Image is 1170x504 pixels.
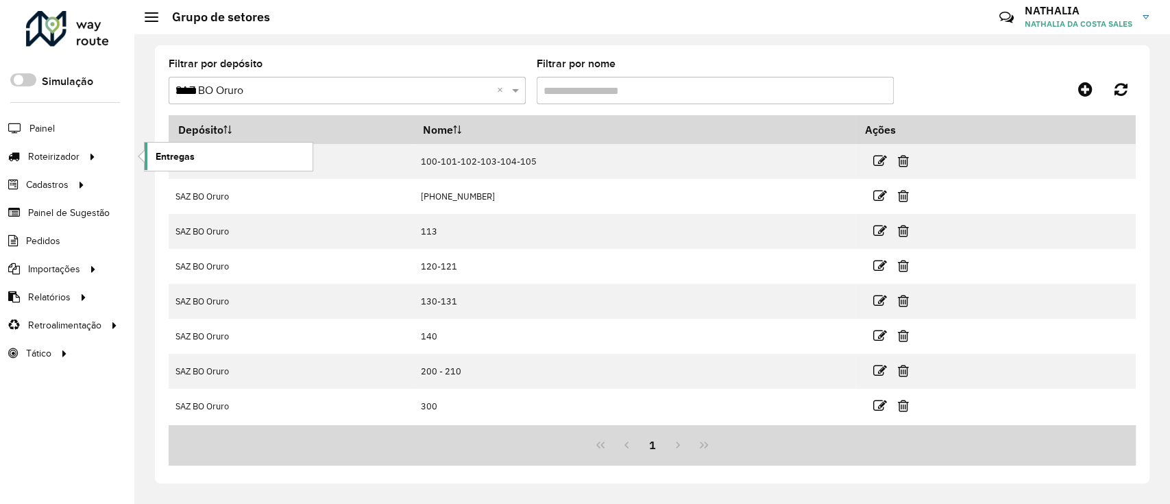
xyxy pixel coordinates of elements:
td: 113 [414,214,856,249]
a: Entregas [145,143,313,170]
a: Excluir [898,221,909,240]
td: SAZ BO Oruro [169,214,414,249]
a: Editar [873,152,887,170]
label: Simulação [42,73,93,90]
td: SAZ BO Oruro [169,319,414,354]
a: Editar [873,326,887,345]
th: Nome [414,115,856,144]
span: Cadastros [26,178,69,192]
td: 300 [414,389,856,424]
td: [PHONE_NUMBER] [414,179,856,214]
a: Excluir [898,291,909,310]
td: SAZ BO Oruro [169,284,414,319]
a: Editar [873,187,887,205]
span: Roteirizador [28,149,80,164]
a: Editar [873,221,887,240]
a: Excluir [898,152,909,170]
td: 140 [414,319,856,354]
td: 200 - 210 [414,354,856,389]
span: Retroalimentação [28,318,101,333]
span: Clear all [497,82,509,99]
button: 1 [639,432,666,458]
a: Contato Rápido [992,3,1021,32]
label: Filtrar por nome [537,56,616,72]
span: Pedidos [26,234,60,248]
td: 130-131 [414,284,856,319]
span: Painel de Sugestão [28,206,110,220]
th: Depósito [169,115,414,144]
td: 120-121 [414,249,856,284]
a: Excluir [898,256,909,275]
a: Excluir [898,396,909,415]
span: Tático [26,346,51,361]
a: Editar [873,396,887,415]
span: Entregas [156,149,195,164]
td: 100-101-102-103-104-105 [414,144,856,179]
th: Ações [855,115,938,144]
label: Filtrar por depósito [169,56,263,72]
a: Excluir [898,187,909,205]
h3: NATHALIA [1025,4,1132,17]
a: Editar [873,291,887,310]
span: Importações [28,262,80,276]
h2: Grupo de setores [158,10,270,25]
span: NATHALIA DA COSTA SALES [1025,18,1132,30]
a: Editar [873,256,887,275]
span: Painel [29,121,55,136]
a: Excluir [898,361,909,380]
a: Editar [873,361,887,380]
td: SAZ BO Oruro [169,354,414,389]
a: Excluir [898,326,909,345]
td: SAZ BO Oruro [169,179,414,214]
td: SAZ BO Oruro [169,389,414,424]
span: Relatórios [28,290,71,304]
td: SAZ BO Oruro [169,249,414,284]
